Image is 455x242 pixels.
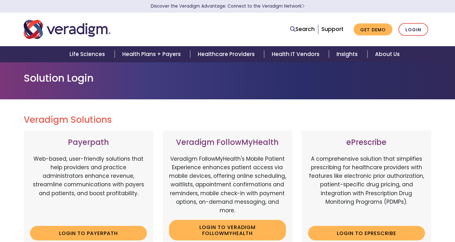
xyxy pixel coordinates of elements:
p: Veradigm FollowMyHealth's Mobile Patient Experience enhances patient access via mobile devices, o... [169,155,286,215]
a: Discover the Veradigm Advantage: Connect to the Veradigm NetworkLearn More [151,3,305,9]
h1: Solution Login [24,72,431,84]
h3: Payerpath [30,138,147,147]
h3: ePrescribe [308,138,425,147]
h3: Veradigm FollowMyHealth [169,138,286,147]
a: Search [290,25,315,34]
a: Health Plans + Payers [115,46,190,62]
a: Health IT Vendors [264,46,329,62]
a: Login to Veradigm FollowMyHealth [169,220,286,240]
p: A comprehensive solution that simplifies prescribing for healthcare providers with features like ... [308,155,425,221]
a: Login [398,23,428,36]
a: Insights [329,46,367,62]
a: Login to ePrescribe [308,226,425,240]
a: Life Sciences [62,46,114,62]
a: Healthcare Providers [190,46,264,62]
span: Learn More [302,3,305,9]
h2: Veradigm Solutions [24,115,431,125]
a: Login to Payerpath [30,226,147,240]
img: Veradigm logo [24,19,111,40]
p: Web-based, user-friendly solutions that help providers and practice administrators enhance revenu... [30,155,147,221]
a: About Us [367,46,407,62]
a: Support [321,25,343,33]
a: Get Demo [354,23,392,36]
